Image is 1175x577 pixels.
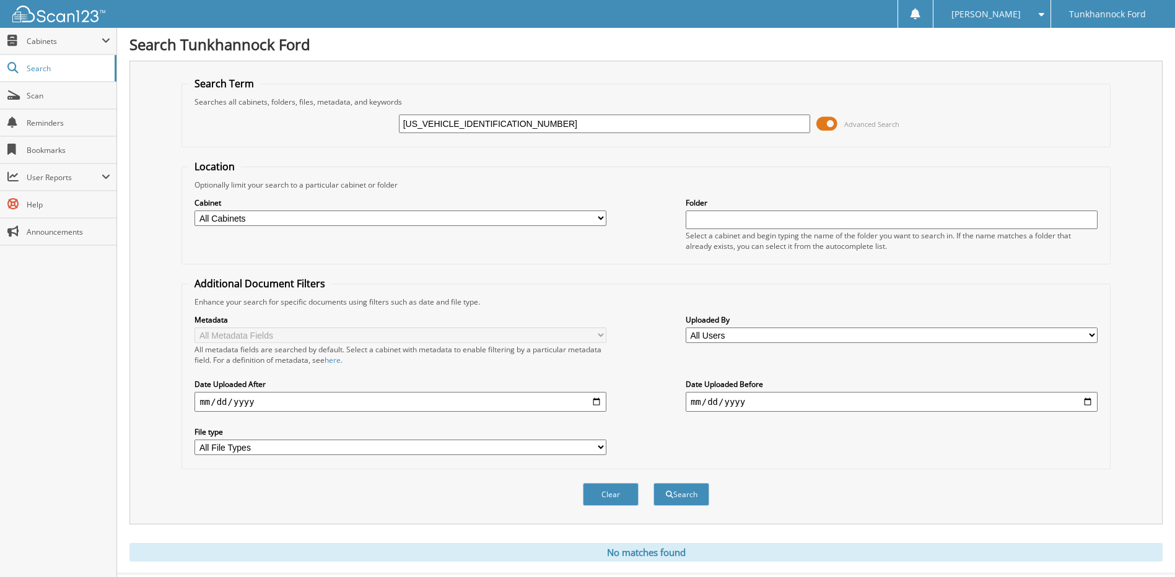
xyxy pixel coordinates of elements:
span: Announcements [27,227,110,237]
div: All metadata fields are searched by default. Select a cabinet with metadata to enable filtering b... [194,344,606,365]
label: File type [194,427,606,437]
label: Cabinet [194,197,606,208]
span: Search [27,63,108,74]
label: Uploaded By [686,315,1098,325]
legend: Search Term [188,77,260,90]
span: Tunkhannock Ford [1069,11,1146,18]
legend: Location [188,160,241,173]
label: Folder [686,197,1098,208]
span: Cabinets [27,36,102,46]
div: Select a cabinet and begin typing the name of the folder you want to search in. If the name match... [686,230,1098,251]
span: Advanced Search [844,119,899,129]
input: start [194,392,606,412]
label: Date Uploaded After [194,379,606,389]
div: Searches all cabinets, folders, files, metadata, and keywords [188,97,1103,107]
div: Optionally limit your search to a particular cabinet or folder [188,180,1103,190]
span: Scan [27,90,110,101]
button: Clear [583,483,639,506]
span: [PERSON_NAME] [951,11,1021,18]
legend: Additional Document Filters [188,277,331,290]
label: Date Uploaded Before [686,379,1098,389]
input: end [686,392,1098,412]
a: here [325,355,341,365]
div: No matches found [129,543,1163,562]
button: Search [653,483,709,506]
span: User Reports [27,172,102,183]
h1: Search Tunkhannock Ford [129,34,1163,54]
span: Help [27,199,110,210]
label: Metadata [194,315,606,325]
span: Bookmarks [27,145,110,155]
img: scan123-logo-white.svg [12,6,105,22]
div: Enhance your search for specific documents using filters such as date and file type. [188,297,1103,307]
span: Reminders [27,118,110,128]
